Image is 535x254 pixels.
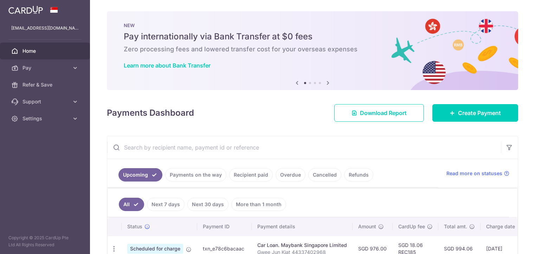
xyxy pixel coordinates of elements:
[344,168,373,182] a: Refunds
[490,233,528,250] iframe: Opens a widget where you can find more information
[107,136,501,159] input: Search by recipient name, payment id or reference
[308,168,341,182] a: Cancelled
[229,168,273,182] a: Recipient paid
[107,107,194,119] h4: Payments Dashboard
[119,198,144,211] a: All
[124,31,501,42] h5: Pay internationally via Bank Transfer at $0 fees
[147,198,185,211] a: Next 7 days
[358,223,376,230] span: Amount
[360,109,407,117] span: Download Report
[22,81,69,88] span: Refer & Save
[257,242,347,249] div: Car Loan. Maybank Singapore Limited
[22,115,69,122] span: Settings
[11,25,79,32] p: [EMAIL_ADDRESS][DOMAIN_NAME]
[124,45,501,53] h6: Zero processing fees and lowered transfer cost for your overseas expenses
[197,217,252,236] th: Payment ID
[127,244,183,254] span: Scheduled for charge
[446,170,509,177] a: Read more on statuses
[124,23,501,28] p: NEW
[22,47,69,55] span: Home
[486,223,515,230] span: Charge date
[124,62,211,69] a: Learn more about Bank Transfer
[276,168,305,182] a: Overdue
[22,64,69,71] span: Pay
[398,223,425,230] span: CardUp fee
[165,168,226,182] a: Payments on the way
[444,223,467,230] span: Total amt.
[127,223,142,230] span: Status
[187,198,228,211] a: Next 30 days
[118,168,162,182] a: Upcoming
[231,198,286,211] a: More than 1 month
[8,6,43,14] img: CardUp
[334,104,424,122] a: Download Report
[446,170,502,177] span: Read more on statuses
[107,11,518,90] img: Bank transfer banner
[252,217,353,236] th: Payment details
[22,98,69,105] span: Support
[458,109,501,117] span: Create Payment
[432,104,518,122] a: Create Payment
